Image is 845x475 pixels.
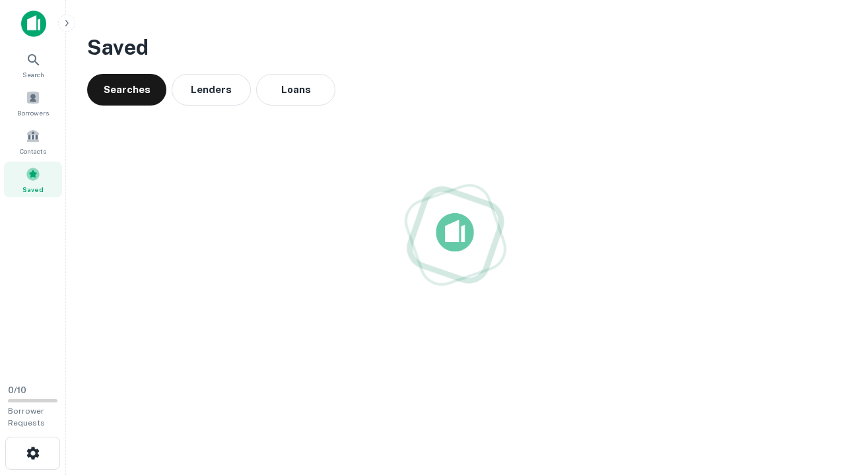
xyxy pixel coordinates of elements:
[87,74,166,106] button: Searches
[779,327,845,391] iframe: Chat Widget
[8,406,45,427] span: Borrower Requests
[4,162,62,197] a: Saved
[17,108,49,118] span: Borrowers
[21,11,46,37] img: capitalize-icon.png
[8,385,26,395] span: 0 / 10
[20,146,46,156] span: Contacts
[256,74,335,106] button: Loans
[22,184,44,195] span: Saved
[172,74,251,106] button: Lenders
[4,85,62,121] a: Borrowers
[87,32,824,63] h3: Saved
[4,47,62,82] a: Search
[22,69,44,80] span: Search
[4,123,62,159] a: Contacts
